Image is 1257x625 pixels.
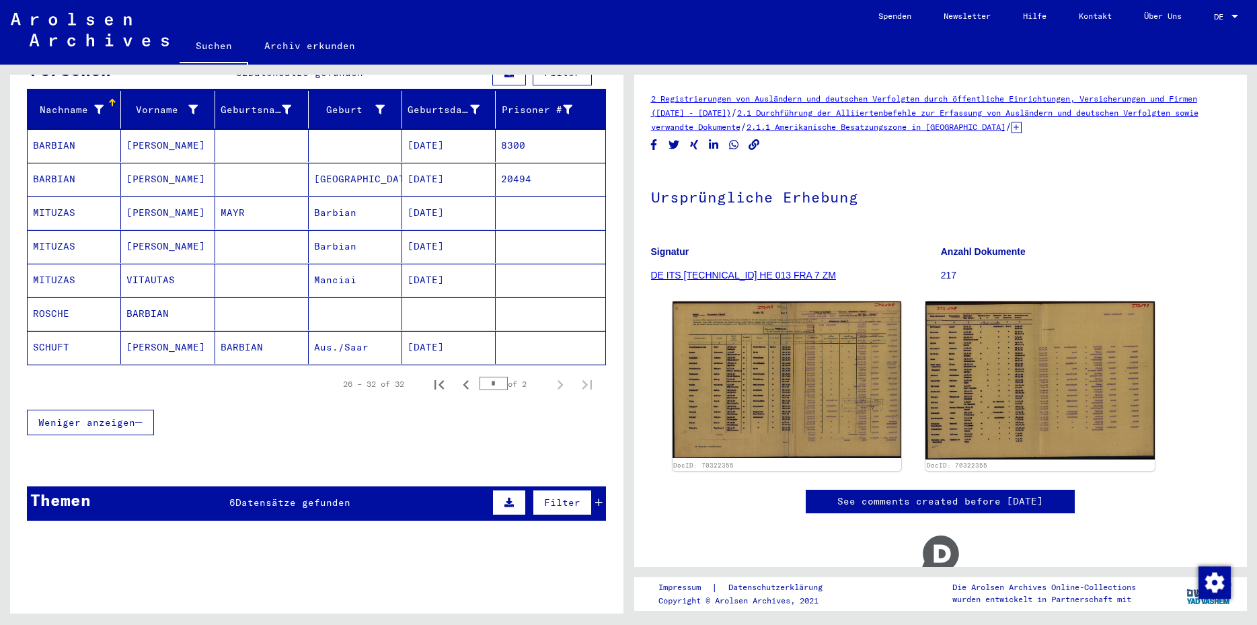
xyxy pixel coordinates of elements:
[126,103,197,117] div: Vorname
[952,593,1136,605] p: wurden entwickelt in Partnerschaft mit
[221,103,291,117] div: Geburtsname
[651,246,689,257] b: Signatur
[314,103,385,117] div: Geburt‏
[533,490,592,515] button: Filter
[28,297,121,330] mat-cell: ROSCHE
[236,67,248,79] span: 32
[707,137,721,153] button: Share on LinkedIn
[426,371,453,398] button: First page
[28,163,121,196] mat-cell: BARBIAN
[126,99,214,120] div: Vorname
[673,301,902,458] img: 001.jpg
[402,129,496,162] mat-cell: [DATE]
[121,230,215,263] mat-cell: [PERSON_NAME]
[658,581,839,595] div: |
[314,99,402,120] div: Geburt‏
[1005,120,1012,133] span: /
[496,163,605,196] mat-cell: 20494
[658,595,839,607] p: Copyright © Arolsen Archives, 2021
[309,196,402,229] mat-cell: Barbian
[718,581,839,595] a: Datenschutzerklärung
[651,108,1198,132] a: 2.1 Durchführung der Alliiertenbefehle zur Erfassung von Ausländern und deutschen Verfolgten sowi...
[574,371,601,398] button: Last page
[28,91,121,128] mat-header-cell: Nachname
[215,331,309,364] mat-cell: BARBIAN
[121,196,215,229] mat-cell: [PERSON_NAME]
[309,163,402,196] mat-cell: [GEOGRAPHIC_DATA]
[121,264,215,297] mat-cell: VITAUTAS
[248,67,363,79] span: Datensätze gefunden
[27,410,154,435] button: Weniger anzeigen
[248,30,371,62] a: Archiv erkunden
[28,129,121,162] mat-cell: BARBIAN
[651,166,1231,225] h1: Ursprüngliche Erhebung
[221,99,308,120] div: Geburtsname
[402,163,496,196] mat-cell: [DATE]
[402,230,496,263] mat-cell: [DATE]
[121,163,215,196] mat-cell: [PERSON_NAME]
[501,103,572,117] div: Prisoner #
[1184,577,1234,610] img: yv_logo.png
[496,129,605,162] mat-cell: 8300
[941,246,1026,257] b: Anzahl Dokumente
[496,91,605,128] mat-header-cell: Prisoner #
[647,137,661,153] button: Share on Facebook
[121,297,215,330] mat-cell: BARBIAN
[402,91,496,128] mat-header-cell: Geburtsdatum
[215,91,309,128] mat-header-cell: Geburtsname
[731,106,737,118] span: /
[747,122,1005,132] a: 2.1.1 Amerikanische Besatzungszone in [GEOGRAPHIC_DATA]
[11,13,169,46] img: Arolsen_neg.svg
[544,497,580,509] span: Filter
[1198,566,1231,599] img: Zustimmung ändern
[927,462,987,469] a: DocID: 70322355
[402,264,496,297] mat-cell: [DATE]
[747,137,761,153] button: Copy link
[38,416,135,429] span: Weniger anzeigen
[740,120,747,133] span: /
[28,264,121,297] mat-cell: MITUZAS
[408,103,480,117] div: Geburtsdatum
[235,497,350,509] span: Datensätze gefunden
[952,581,1136,593] p: Die Arolsen Archives Online-Collections
[658,581,712,595] a: Impressum
[33,99,120,120] div: Nachname
[215,196,309,229] mat-cell: MAYR
[453,371,480,398] button: Previous page
[651,270,836,281] a: DE ITS [TECHNICAL_ID] HE 013 FRA 7 ZM
[309,331,402,364] mat-cell: Aus./Saar
[28,230,121,263] mat-cell: MITUZAS
[408,99,496,120] div: Geburtsdatum
[837,494,1043,509] a: See comments created before [DATE]
[687,137,701,153] button: Share on Xing
[309,91,402,128] mat-header-cell: Geburt‏
[727,137,741,153] button: Share on WhatsApp
[480,377,547,390] div: of 2
[667,137,681,153] button: Share on Twitter
[547,371,574,398] button: Next page
[121,129,215,162] mat-cell: [PERSON_NAME]
[651,94,1197,118] a: 2 Registrierungen von Ausländern und deutschen Verfolgten durch öffentliche Einrichtungen, Versic...
[229,497,235,509] span: 6
[33,103,104,117] div: Nachname
[28,331,121,364] mat-cell: SCHUFT
[180,30,248,65] a: Suchen
[941,268,1230,283] p: 217
[544,67,580,79] span: Filter
[925,301,1155,459] img: 002.jpg
[402,196,496,229] mat-cell: [DATE]
[501,99,588,120] div: Prisoner #
[30,488,91,512] div: Themen
[673,462,734,469] a: DocID: 70322355
[309,230,402,263] mat-cell: Barbian
[121,91,215,128] mat-header-cell: Vorname
[309,264,402,297] mat-cell: Manciai
[1214,12,1229,22] span: DE
[343,378,404,390] div: 26 – 32 of 32
[28,196,121,229] mat-cell: MITUZAS
[402,331,496,364] mat-cell: [DATE]
[121,331,215,364] mat-cell: [PERSON_NAME]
